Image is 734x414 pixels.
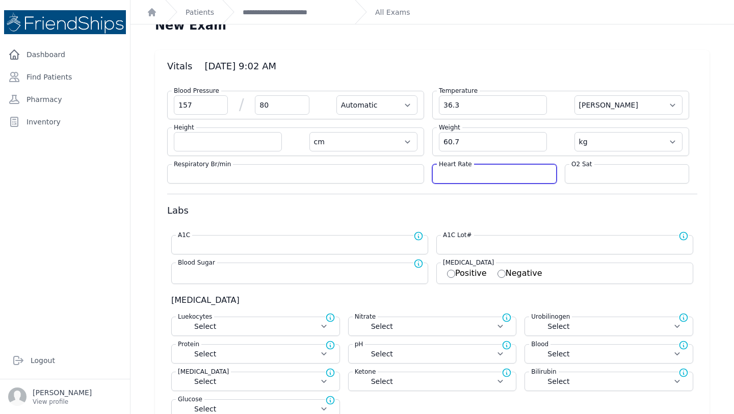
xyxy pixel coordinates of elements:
[228,95,255,115] span: /
[497,270,506,278] input: Negative
[8,350,122,371] a: Logout
[172,160,233,168] label: Respiratory Br/min
[441,231,474,241] label: A1C Lot#
[441,258,496,267] label: [MEDICAL_DATA]
[167,61,192,71] span: Vitals
[167,205,189,216] span: Labs
[33,398,92,406] p: View profile
[4,10,126,34] img: Medical Missions EMR
[353,368,378,378] label: Ketone
[4,89,126,110] a: Pharmacy
[171,294,697,306] h3: [MEDICAL_DATA]
[529,368,558,378] label: Bilirubin
[353,313,378,323] label: Nitrate
[172,123,196,132] label: Height
[569,160,594,168] label: O2 Sat
[497,268,542,278] label: Negative
[529,340,550,350] label: Blood
[447,270,455,278] input: Positive
[447,268,487,278] label: Positive
[4,67,126,87] a: Find Patients
[176,313,214,323] label: Luekocytes
[176,395,204,405] label: Glucose
[4,112,126,132] a: Inventory
[437,123,462,132] label: Weight
[353,340,365,350] label: pH
[529,313,572,321] label: Urobilinogen
[375,7,410,17] a: All Exams
[204,61,276,71] span: [DATE] 9:02 AM
[33,387,92,398] p: [PERSON_NAME]
[186,7,214,17] a: Patients
[176,368,231,378] label: [MEDICAL_DATA]
[8,387,122,406] a: [PERSON_NAME] View profile
[176,231,192,241] label: A1C
[172,87,221,95] label: Blood Pressure
[437,87,480,95] label: Temperature
[155,17,226,34] h1: New Exam
[4,44,126,65] a: Dashboard
[176,258,217,269] label: Blood Sugar
[176,340,201,350] label: Protein
[437,160,474,168] label: Heart Rate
